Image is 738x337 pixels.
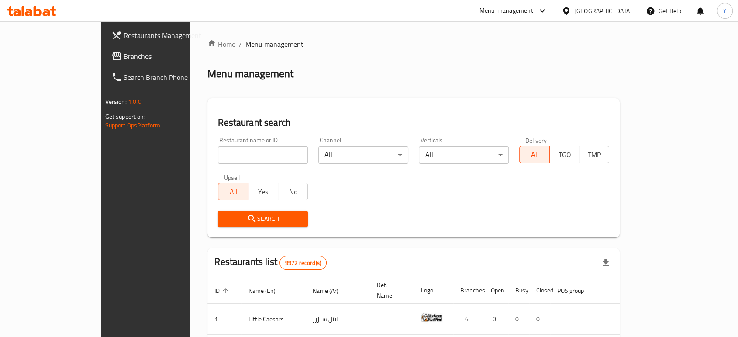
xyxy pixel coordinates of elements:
[214,255,327,270] h2: Restaurants list
[549,146,579,163] button: TGO
[523,148,546,161] span: All
[574,6,632,16] div: [GEOGRAPHIC_DATA]
[105,96,127,107] span: Version:
[519,146,549,163] button: All
[222,186,245,198] span: All
[105,120,161,131] a: Support.OpsPlatform
[583,148,606,161] span: TMP
[280,259,326,267] span: 9972 record(s)
[414,277,453,304] th: Logo
[579,146,609,163] button: TMP
[723,6,727,16] span: Y
[207,67,293,81] h2: Menu management
[248,285,287,296] span: Name (En)
[419,146,509,164] div: All
[553,148,576,161] span: TGO
[124,51,217,62] span: Branches
[214,285,231,296] span: ID
[525,137,547,143] label: Delivery
[105,111,145,122] span: Get support on:
[421,306,443,328] img: Little Caesars
[453,277,484,304] th: Branches
[218,146,308,164] input: Search for restaurant name or ID..
[377,280,403,301] span: Ref. Name
[245,39,303,49] span: Menu management
[248,183,278,200] button: Yes
[484,277,508,304] th: Open
[207,304,241,335] td: 1
[124,72,217,83] span: Search Branch Phone
[218,116,609,129] h2: Restaurant search
[508,304,529,335] td: 0
[124,30,217,41] span: Restaurants Management
[484,304,508,335] td: 0
[279,256,327,270] div: Total records count
[278,183,308,200] button: No
[306,304,370,335] td: ليتل سيزرز
[529,277,550,304] th: Closed
[218,211,308,227] button: Search
[218,183,248,200] button: All
[104,46,224,67] a: Branches
[207,39,620,49] nav: breadcrumb
[318,146,408,164] div: All
[241,304,306,335] td: Little Caesars
[128,96,141,107] span: 1.0.0
[104,67,224,88] a: Search Branch Phone
[453,304,484,335] td: 6
[508,277,529,304] th: Busy
[557,285,595,296] span: POS group
[239,39,242,49] li: /
[313,285,350,296] span: Name (Ar)
[225,213,301,224] span: Search
[104,25,224,46] a: Restaurants Management
[252,186,275,198] span: Yes
[595,252,616,273] div: Export file
[282,186,304,198] span: No
[529,304,550,335] td: 0
[224,174,240,180] label: Upsell
[479,6,533,16] div: Menu-management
